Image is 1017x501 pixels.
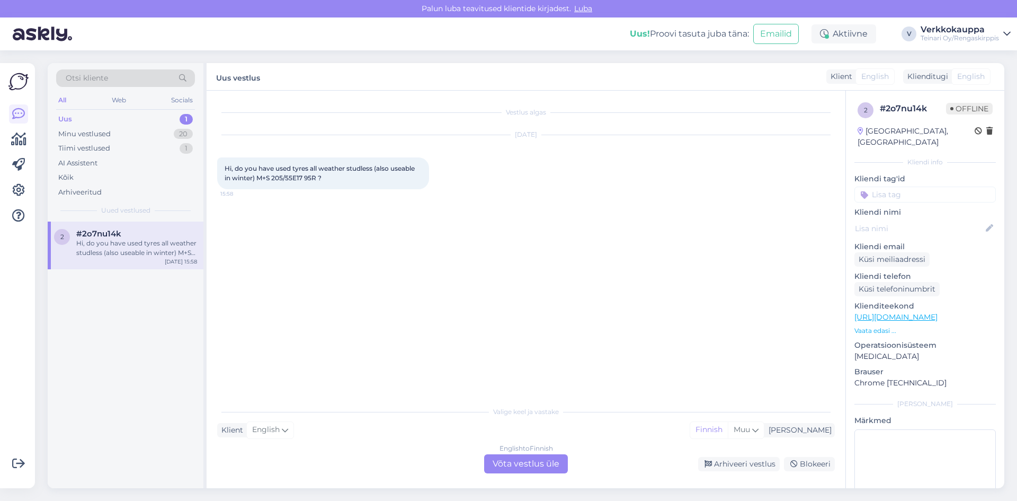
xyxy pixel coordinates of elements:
[854,326,996,336] p: Vaata edasi ...
[921,25,1011,42] a: VerkkokauppaTeinari Oy/Rengaskirppis
[858,126,975,148] div: [GEOGRAPHIC_DATA], [GEOGRAPHIC_DATA]
[880,102,946,115] div: # 2o7nu14k
[734,425,750,434] span: Muu
[180,143,193,154] div: 1
[101,206,150,215] span: Uued vestlused
[854,415,996,426] p: Märkmed
[217,108,835,117] div: Vestlus algas
[864,106,868,114] span: 2
[854,366,996,377] p: Brauser
[630,28,749,40] div: Proovi tasuta juba täna:
[854,173,996,184] p: Kliendi tag'id
[854,301,996,312] p: Klienditeekond
[630,29,650,39] b: Uus!
[499,444,553,453] div: English to Finnish
[76,229,121,239] span: #2o7nu14k
[854,351,996,362] p: [MEDICAL_DATA]
[180,114,193,125] div: 1
[854,312,938,322] a: [URL][DOMAIN_NAME]
[854,241,996,252] p: Kliendi email
[854,252,930,267] div: Küsi meiliaadressi
[764,425,832,436] div: [PERSON_NAME]
[60,233,64,241] span: 2
[854,207,996,218] p: Kliendi nimi
[484,454,568,473] div: Võta vestlus üle
[690,422,728,438] div: Finnish
[854,271,996,282] p: Kliendi telefon
[861,71,889,82] span: English
[855,223,984,234] input: Lisa nimi
[854,187,996,203] input: Lisa tag
[8,72,29,92] img: Askly Logo
[56,93,68,107] div: All
[58,114,72,125] div: Uus
[225,164,416,182] span: Hi, do you have used tyres all weather studless (also useable in winter) M+S 205/55E17 95R ?
[165,258,197,266] div: [DATE] 15:58
[811,24,876,43] div: Aktiivne
[58,187,102,198] div: Arhiveeritud
[252,424,280,436] span: English
[217,425,243,436] div: Klient
[217,407,835,417] div: Valige keel ja vastake
[76,239,197,258] div: Hi, do you have used tyres all weather studless (also useable in winter) M+S 205/55E17 95R ?
[169,93,195,107] div: Socials
[957,71,985,82] span: English
[854,340,996,351] p: Operatsioonisüsteem
[921,25,999,34] div: Verkkokauppa
[826,71,852,82] div: Klient
[902,27,916,41] div: V
[66,73,108,84] span: Otsi kliente
[58,158,97,169] div: AI Assistent
[58,129,111,139] div: Minu vestlused
[174,129,193,139] div: 20
[854,399,996,409] div: [PERSON_NAME]
[903,71,948,82] div: Klienditugi
[217,130,835,139] div: [DATE]
[571,4,595,13] span: Luba
[220,190,260,198] span: 15:58
[854,377,996,389] p: Chrome [TECHNICAL_ID]
[946,103,993,115] span: Offline
[784,457,835,471] div: Blokeeri
[58,143,110,154] div: Tiimi vestlused
[753,24,799,44] button: Emailid
[921,34,999,42] div: Teinari Oy/Rengaskirppis
[216,69,260,84] label: Uus vestlus
[58,172,74,183] div: Kõik
[110,93,128,107] div: Web
[854,282,940,296] div: Küsi telefoninumbrit
[698,457,780,471] div: Arhiveeri vestlus
[854,157,996,167] div: Kliendi info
